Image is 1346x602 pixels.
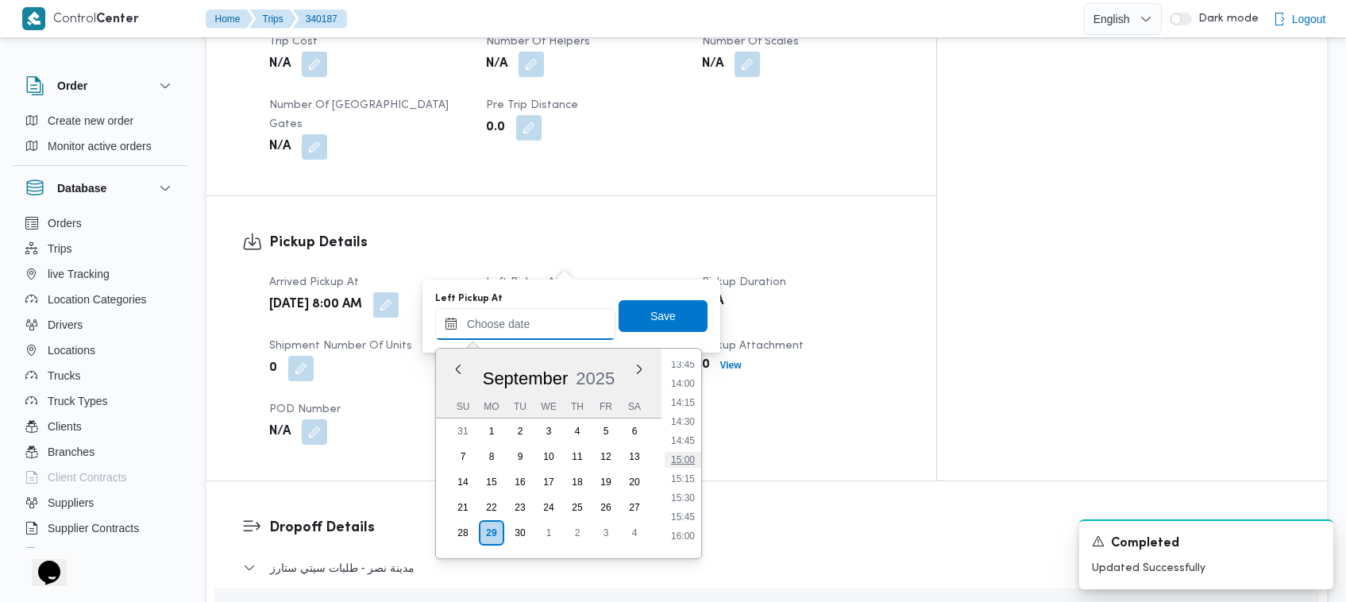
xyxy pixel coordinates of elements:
div: day-20 [622,469,647,495]
button: Save [619,300,708,332]
input: Press the down key to enter a popover containing a calendar. Press the escape key to close the po... [435,308,615,340]
span: Location Categories [48,290,147,309]
label: Left Pickup At [435,292,503,305]
h3: Database [57,179,106,198]
span: Truck Types [48,392,107,411]
div: day-17 [536,469,561,495]
div: day-7 [450,444,476,469]
div: Th [565,396,590,418]
span: Monitor active orders [48,137,152,156]
b: [DATE] 8:00 AM [269,295,362,315]
button: 340187 [293,10,347,29]
div: day-22 [479,495,504,520]
b: View [719,360,741,371]
span: Pickup Attachment [702,341,804,351]
span: Arrived Pickup At [269,277,359,287]
span: Left Pickup At [486,277,560,287]
div: day-24 [536,495,561,520]
button: Order [25,76,175,95]
b: N/A [269,423,291,442]
b: N/A [269,137,291,156]
span: Dark mode [1192,13,1259,25]
div: day-9 [507,444,533,469]
button: View [713,356,747,375]
div: Button. Open the year selector. 2025 is currently selected. [575,368,615,389]
div: day-8 [479,444,504,469]
span: live Tracking [48,264,110,284]
button: Previous Month [452,363,465,376]
button: Home [206,10,253,29]
iframe: chat widget [16,538,67,586]
div: day-26 [593,495,619,520]
div: day-19 [593,469,619,495]
span: Save [650,307,676,326]
li: 15:15 [665,471,701,487]
button: Clients [19,414,181,439]
div: Mo [479,396,504,418]
li: 15:30 [665,490,701,506]
li: 16:00 [665,528,701,544]
span: Create new order [48,111,133,130]
div: day-11 [565,444,590,469]
div: day-1 [536,520,561,546]
div: day-27 [622,495,647,520]
span: Orders [48,214,82,233]
button: Orders [19,210,181,236]
span: Completed [1111,534,1179,554]
li: 14:45 [665,433,701,449]
div: Database [13,210,187,554]
div: day-12 [593,444,619,469]
span: Trip Cost [269,37,318,47]
b: N/A [486,55,507,74]
li: 14:00 [665,376,701,392]
li: 15:45 [665,509,701,525]
button: Next month [633,363,646,376]
button: Trucks [19,363,181,388]
div: Button. Open the month selector. September is currently selected. [482,368,569,389]
button: Logout [1267,3,1333,35]
div: day-25 [565,495,590,520]
div: day-3 [536,419,561,444]
div: day-21 [450,495,476,520]
button: Location Categories [19,287,181,312]
span: Clients [48,417,82,436]
div: day-15 [479,469,504,495]
p: Updated Successfully [1092,560,1321,577]
div: month-2025-09 [449,419,649,546]
div: day-4 [622,520,647,546]
button: Trips [250,10,296,29]
button: Monitor active orders [19,133,181,159]
span: Pickup Duration [702,277,786,287]
span: Drivers [48,315,83,334]
div: Notification [1092,534,1321,554]
div: day-30 [507,520,533,546]
b: 0.0 [486,118,505,137]
button: Truck Types [19,388,181,414]
div: Fr [593,396,619,418]
button: Client Contracts [19,465,181,490]
h3: Pickup Details [269,232,901,253]
span: Trucks [48,366,80,385]
span: مدينة نصر - طلبات سيتي ستارز [270,558,415,577]
span: Devices [48,544,87,563]
span: Number of Scales [702,37,799,47]
div: day-5 [593,419,619,444]
button: live Tracking [19,261,181,287]
li: 14:15 [665,395,701,411]
span: Logout [1292,10,1326,29]
img: X8yXhbKr1z7QwAAAABJRU5ErkJggg== [22,7,45,30]
div: day-31 [450,419,476,444]
b: N/A [702,55,723,74]
div: day-3 [593,520,619,546]
span: 2025 [576,369,615,388]
div: Su [450,396,476,418]
div: day-1 [479,419,504,444]
b: N/A [269,55,291,74]
div: Order [13,108,187,165]
span: POD Number [269,404,341,415]
div: day-16 [507,469,533,495]
h3: Order [57,76,87,95]
span: Locations [48,341,95,360]
span: Trips [48,239,72,258]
